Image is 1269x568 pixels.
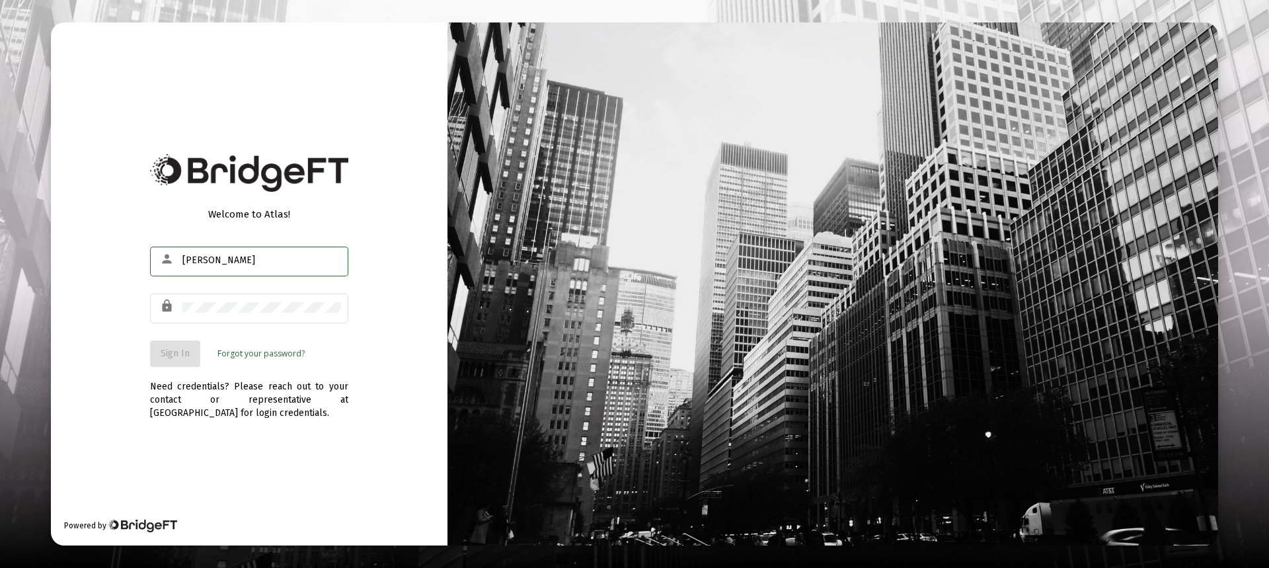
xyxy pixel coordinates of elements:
[150,154,348,192] img: Bridge Financial Technology Logo
[108,519,177,532] img: Bridge Financial Technology Logo
[160,251,176,267] mat-icon: person
[217,347,305,360] a: Forgot your password?
[160,298,176,314] mat-icon: lock
[64,519,177,532] div: Powered by
[161,348,190,359] span: Sign In
[150,208,348,221] div: Welcome to Atlas!
[150,367,348,420] div: Need credentials? Please reach out to your contact or representative at [GEOGRAPHIC_DATA] for log...
[150,341,200,367] button: Sign In
[182,255,341,266] input: Email or Username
